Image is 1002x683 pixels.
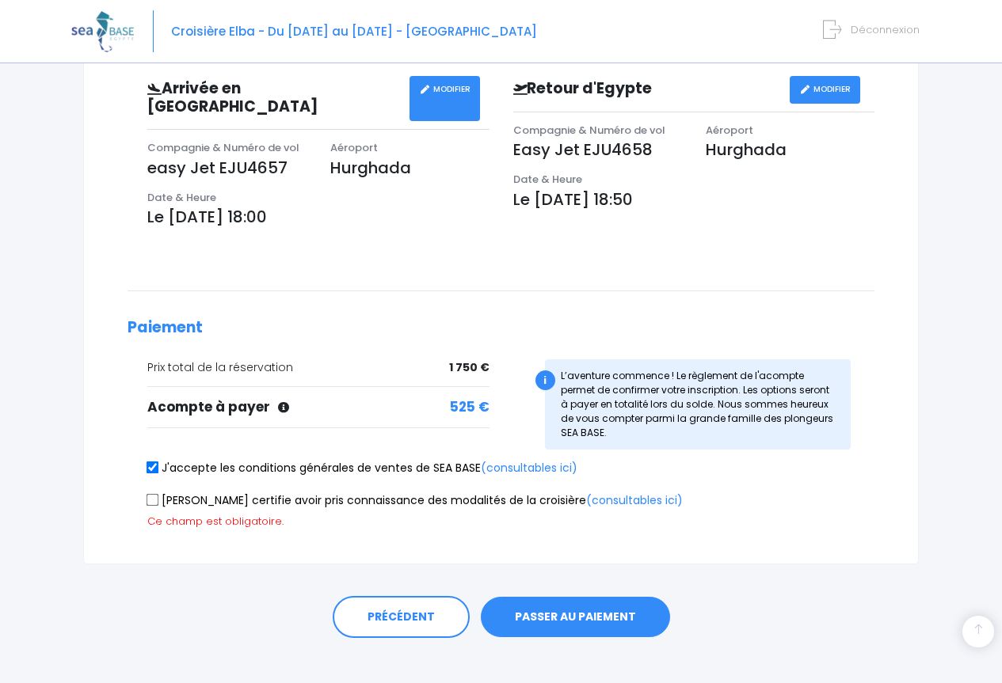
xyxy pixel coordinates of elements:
[147,156,307,180] p: easy Jet EJU4657
[501,80,791,98] h3: Retour d'Egypte
[147,460,577,476] label: J'accepte les conditions générales de ventes de SEA BASE
[535,370,555,390] div: i
[545,359,852,450] div: L’aventure commence ! Le règlement de l'acompte permet de confirmer votre inscription. Les option...
[147,140,299,155] span: Compagnie & Numéro de vol
[513,138,682,161] p: Easy Jet EJU4658
[481,460,577,476] a: (consultables ici)
[330,156,490,180] p: Hurghada
[147,461,159,474] input: J'accepte les conditions générales de ventes de SEA BASE(consultables ici)
[147,205,490,229] p: Le [DATE] 18:00
[790,76,860,104] a: MODIFIER
[449,359,490,376] span: 1 750 €
[330,140,378,155] span: Aéroport
[147,359,490,376] div: Prix total de la réservation
[333,596,470,639] a: PRÉCÉDENT
[851,22,920,37] span: Déconnexion
[147,492,683,509] label: [PERSON_NAME] certifie avoir pris connaissance des modalités de la croisière
[410,76,480,121] a: MODIFIER
[513,172,582,187] span: Date & Heure
[135,80,410,116] h3: Arrivée en [GEOGRAPHIC_DATA]
[586,492,683,508] a: (consultables ici)
[481,597,670,638] button: PASSER AU PAIEMENT
[706,138,874,161] p: Hurghada
[147,190,216,205] span: Date & Heure
[147,397,490,418] div: Acompte à payer
[171,23,537,40] span: Croisière Elba - Du [DATE] au [DATE] - [GEOGRAPHIC_DATA]
[147,514,863,529] div: Ce champ est obligatoire.
[513,123,665,138] span: Compagnie & Numéro de vol
[513,188,875,211] p: Le [DATE] 18:50
[706,123,753,138] span: Aéroport
[450,397,490,418] span: 525 €
[128,319,874,337] h2: Paiement
[147,493,159,506] input: [PERSON_NAME] certifie avoir pris connaissance des modalités de la croisière(consultables ici)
